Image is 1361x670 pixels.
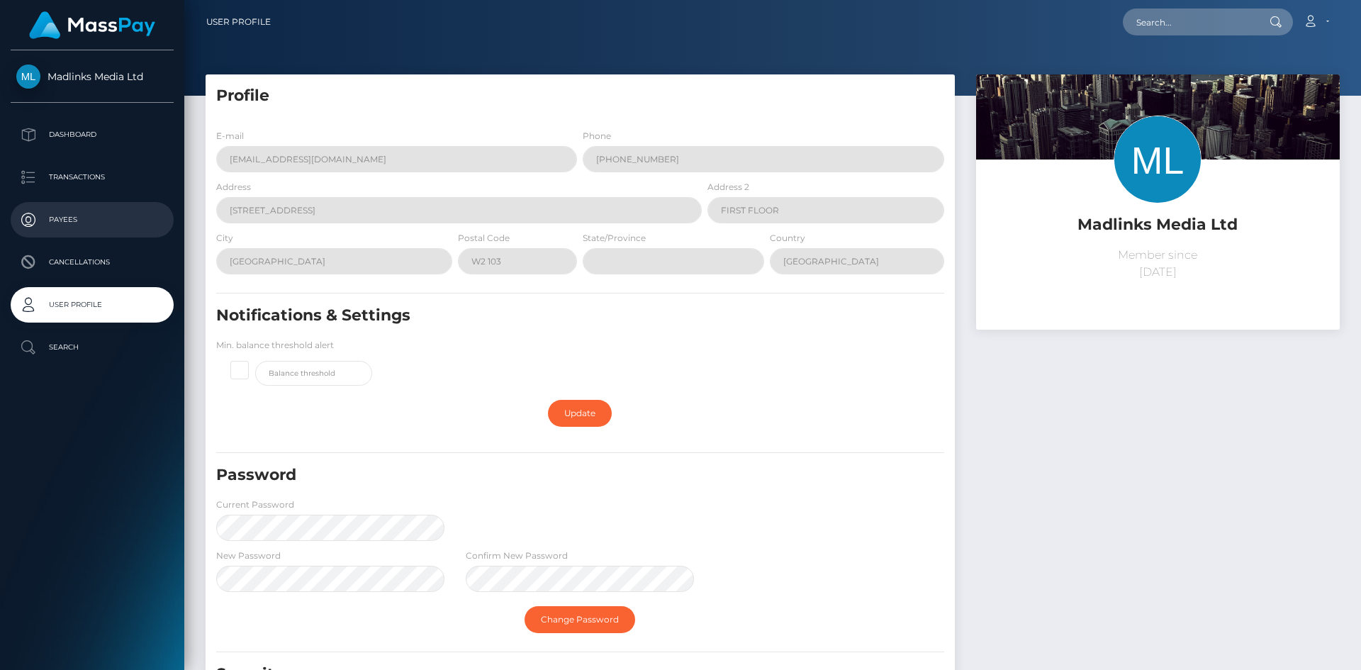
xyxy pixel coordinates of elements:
[216,305,827,327] h5: Notifications & Settings
[216,181,251,194] label: Address
[987,214,1329,236] h5: Madlinks Media Ltd
[466,549,568,562] label: Confirm New Password
[987,247,1329,281] p: Member since [DATE]
[11,202,174,238] a: Payees
[216,85,944,107] h5: Profile
[458,232,510,245] label: Postal Code
[16,337,168,358] p: Search
[216,339,334,352] label: Min. balance threshold alert
[11,330,174,365] a: Search
[206,7,271,37] a: User Profile
[16,65,40,89] img: Madlinks Media Ltd
[11,160,174,195] a: Transactions
[11,70,174,83] span: Madlinks Media Ltd
[11,117,174,152] a: Dashboard
[525,606,635,633] a: Change Password
[16,124,168,145] p: Dashboard
[216,232,233,245] label: City
[707,181,749,194] label: Address 2
[16,167,168,188] p: Transactions
[976,74,1340,317] img: ...
[583,232,646,245] label: State/Province
[548,400,612,427] a: Update
[216,130,244,143] label: E-mail
[770,232,805,245] label: Country
[16,294,168,316] p: User Profile
[16,252,168,273] p: Cancellations
[1123,9,1256,35] input: Search...
[216,464,827,486] h5: Password
[16,209,168,230] p: Payees
[29,11,155,39] img: MassPay Logo
[11,287,174,323] a: User Profile
[216,549,281,562] label: New Password
[583,130,611,143] label: Phone
[216,498,294,511] label: Current Password
[11,245,174,280] a: Cancellations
